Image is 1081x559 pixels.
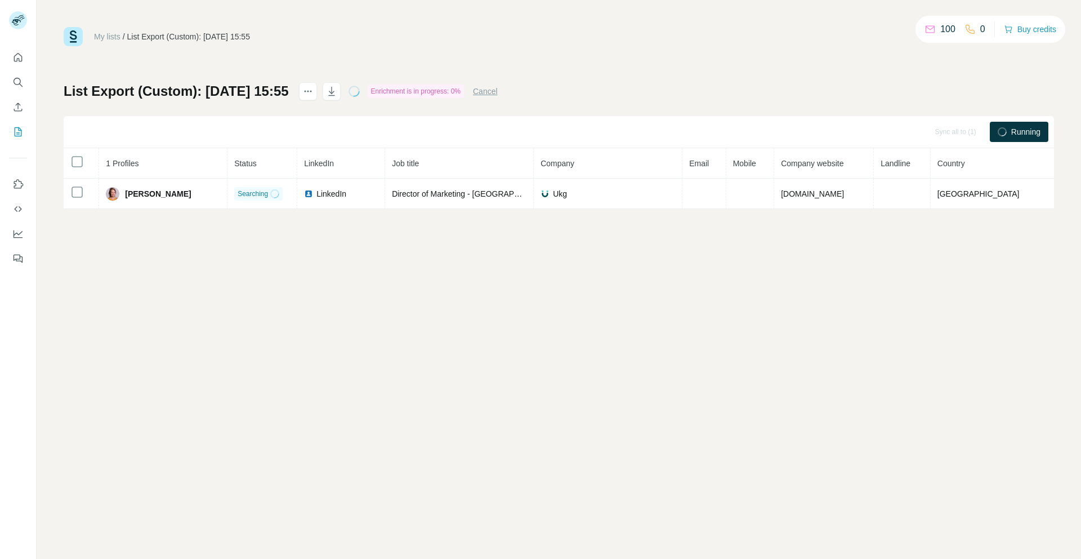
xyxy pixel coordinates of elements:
[9,122,27,142] button: My lists
[316,188,346,199] span: LinkedIn
[392,159,419,168] span: Job title
[64,27,83,46] img: Surfe Logo
[9,199,27,219] button: Use Surfe API
[392,189,554,198] span: Director of Marketing - [GEOGRAPHIC_DATA]
[473,86,498,97] button: Cancel
[881,159,910,168] span: Landline
[1004,21,1056,37] button: Buy credits
[781,189,844,198] span: [DOMAIN_NAME]
[368,85,464,98] div: Enrichment is in progress: 0%
[64,82,289,100] h1: List Export (Custom): [DATE] 15:55
[304,159,334,168] span: LinkedIn
[106,187,119,201] img: Avatar
[125,188,191,199] span: [PERSON_NAME]
[540,189,550,198] img: company-logo
[9,224,27,244] button: Dashboard
[689,159,709,168] span: Email
[299,82,317,100] button: actions
[9,72,27,92] button: Search
[733,159,756,168] span: Mobile
[9,97,27,117] button: Enrich CSV
[980,23,985,36] p: 0
[106,159,139,168] span: 1 Profiles
[127,31,250,42] div: List Export (Custom): [DATE] 15:55
[238,189,268,199] span: Searching
[94,32,120,41] a: My lists
[781,159,843,168] span: Company website
[1011,126,1040,137] span: Running
[9,47,27,68] button: Quick start
[123,31,125,42] li: /
[940,23,955,36] p: 100
[9,249,27,269] button: Feedback
[937,189,1020,198] span: [GEOGRAPHIC_DATA]
[540,159,574,168] span: Company
[553,188,567,199] span: Ukg
[304,189,313,198] img: LinkedIn logo
[9,174,27,194] button: Use Surfe on LinkedIn
[937,159,965,168] span: Country
[234,159,257,168] span: Status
